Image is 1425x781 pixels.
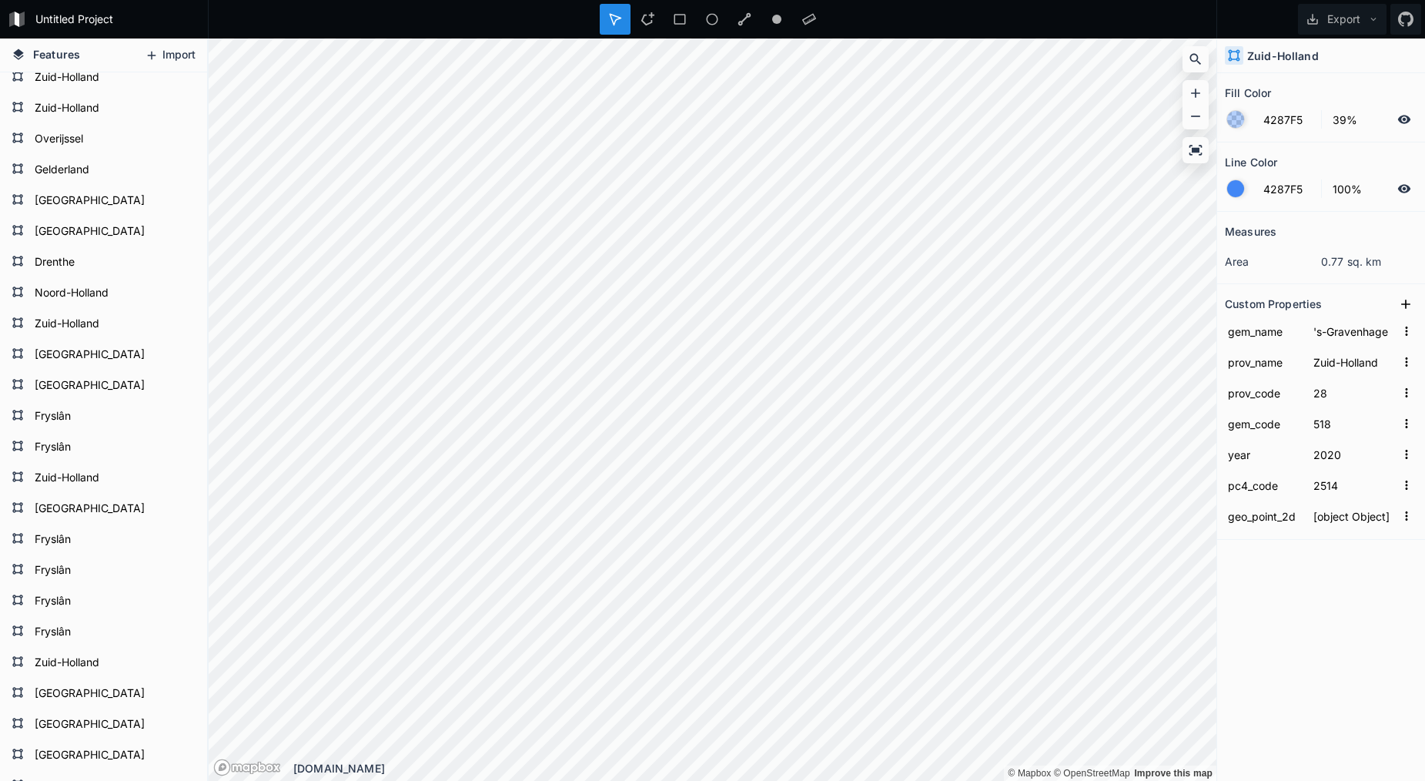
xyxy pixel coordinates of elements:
dd: 0.77 sq. km [1321,253,1417,270]
input: Name [1225,504,1303,528]
input: Empty [1310,474,1396,497]
h4: Zuid-Holland [1247,48,1319,64]
input: Empty [1310,381,1396,404]
input: Empty [1310,504,1396,528]
span: Features [33,46,80,62]
a: Mapbox [1008,768,1051,779]
h2: Measures [1225,220,1276,243]
input: Name [1225,350,1303,374]
input: Name [1225,474,1303,497]
input: Name [1225,381,1303,404]
input: Name [1225,443,1303,466]
h2: Fill Color [1225,81,1271,105]
a: OpenStreetMap [1054,768,1130,779]
input: Empty [1310,320,1396,343]
button: Import [137,43,203,68]
a: Mapbox logo [213,759,281,776]
button: Export [1298,4,1387,35]
input: Empty [1310,350,1396,374]
h2: Custom Properties [1225,292,1322,316]
dt: area [1225,253,1321,270]
input: Empty [1310,412,1396,435]
input: Name [1225,412,1303,435]
input: Name [1225,320,1303,343]
a: Map feedback [1134,768,1213,779]
h2: Line Color [1225,150,1277,174]
div: [DOMAIN_NAME] [293,760,1216,776]
input: Empty [1310,443,1396,466]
